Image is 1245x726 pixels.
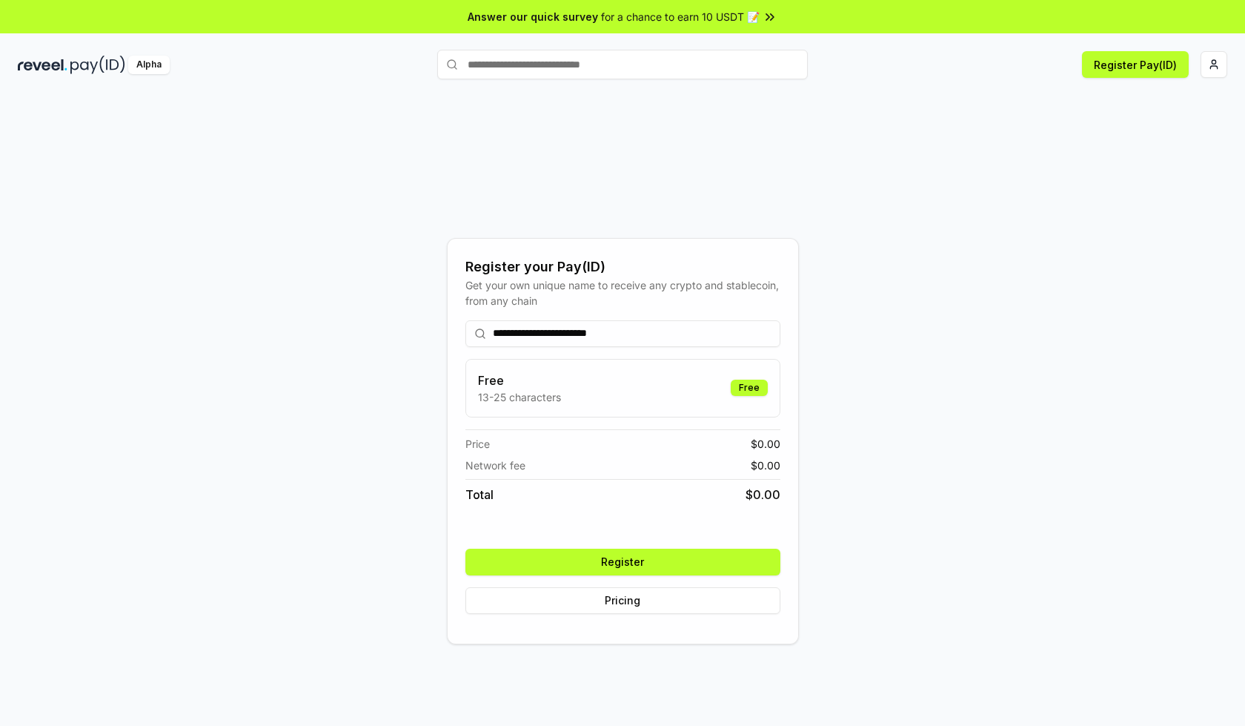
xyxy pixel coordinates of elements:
img: pay_id [70,56,125,74]
div: Register your Pay(ID) [465,257,780,277]
button: Register [465,549,780,575]
span: $ 0.00 [751,458,780,473]
img: reveel_dark [18,56,67,74]
button: Pricing [465,587,780,614]
span: $ 0.00 [746,486,780,504]
span: Network fee [465,458,525,473]
h3: Free [478,372,561,389]
span: Total [465,486,494,504]
span: Price [465,436,490,452]
button: Register Pay(ID) [1082,51,1189,78]
span: Answer our quick survey [468,9,598,24]
div: Alpha [128,56,170,74]
p: 13-25 characters [478,389,561,405]
div: Free [731,380,768,396]
span: $ 0.00 [751,436,780,452]
span: for a chance to earn 10 USDT 📝 [601,9,760,24]
div: Get your own unique name to receive any crypto and stablecoin, from any chain [465,277,780,308]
